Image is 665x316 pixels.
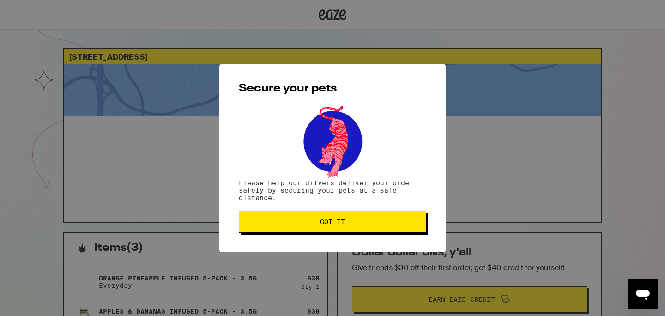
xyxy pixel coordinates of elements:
[628,279,658,309] iframe: Button to launch messaging window
[295,103,370,179] img: pets
[320,219,345,225] span: Got it
[239,179,426,201] p: Please help our drivers deliver your order safely by securing your pets at a safe distance.
[239,211,426,233] button: Got it
[239,83,426,94] h2: Secure your pets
